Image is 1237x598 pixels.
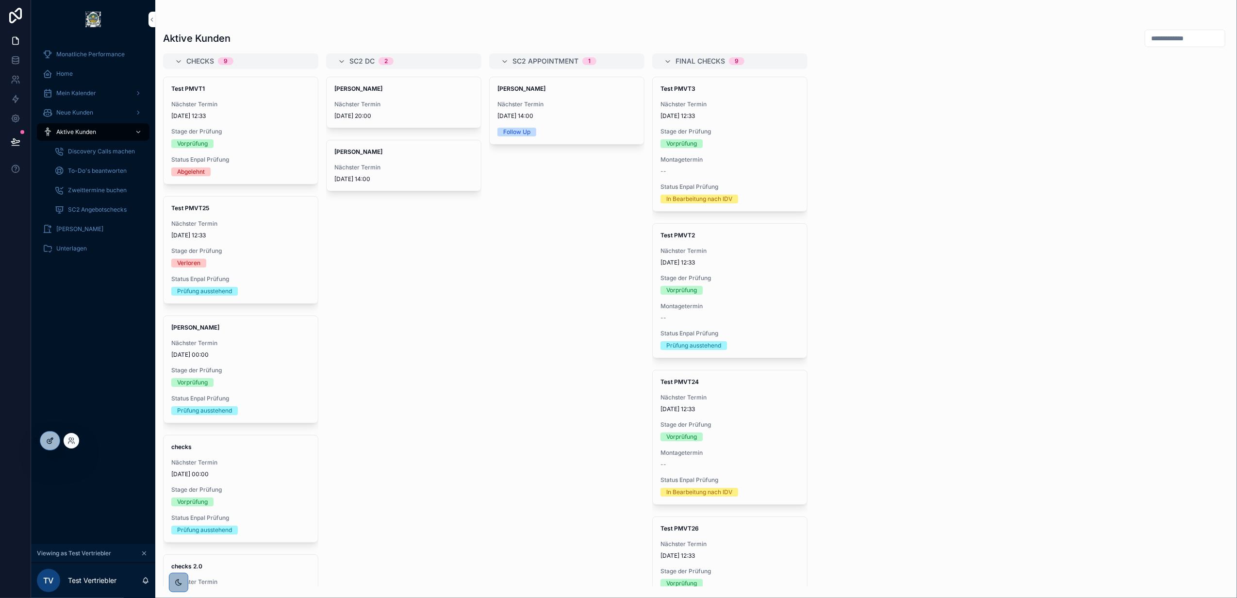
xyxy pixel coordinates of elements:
[660,421,799,429] span: Stage der Prüfung
[186,56,214,66] span: Checks
[68,148,135,155] span: Discovery Calls machen
[171,470,310,478] span: [DATE] 00:00
[171,112,310,120] span: [DATE] 12:33
[660,183,799,191] span: Status Enpal Prüfung
[497,100,636,108] span: Nächster Termin
[68,167,127,175] span: To-Do's beantworten
[660,314,666,322] span: --
[177,526,232,534] div: Prüfung ausstehend
[163,316,318,423] a: [PERSON_NAME]Nächster Termin[DATE] 00:00Stage der PrüfungVorprüfungStatus Enpal PrüfungPrüfung au...
[660,405,799,413] span: [DATE] 12:33
[171,339,310,347] span: Nächster Termin
[171,204,209,212] strong: Test PMVT25
[171,351,310,359] span: [DATE] 00:00
[171,395,310,402] span: Status Enpal Prüfung
[660,552,799,560] span: [DATE] 12:33
[163,32,231,45] h1: Aktive Kunden
[37,46,149,63] a: Monatliche Performance
[171,563,202,570] strong: checks 2.0
[171,220,310,228] span: Nächster Termin
[326,77,481,128] a: [PERSON_NAME]Nächster Termin[DATE] 20:00
[171,247,310,255] span: Stage der Prüfung
[660,394,799,401] span: Nächster Termin
[37,65,149,83] a: Home
[489,77,644,145] a: [PERSON_NAME]Nächster Termin[DATE] 14:00Follow Up
[349,56,375,66] span: SC2 DC
[666,488,732,497] div: In Bearbeitung nach IDV
[49,162,149,180] a: To-Do's beantworten
[497,112,636,120] span: [DATE] 14:00
[660,567,799,575] span: Stage der Prüfung
[49,143,149,160] a: Discovery Calls machen
[163,435,318,543] a: checksNächster Termin[DATE] 00:00Stage der PrüfungVorprüfungStatus Enpal PrüfungPrüfung ausstehend
[177,378,208,387] div: Vorprüfung
[171,443,192,450] strong: checks
[163,77,318,184] a: Test PMVT1Nächster Termin[DATE] 12:33Stage der PrüfungVorprüfungStatus Enpal PrüfungAbgelehnt
[660,232,695,239] strong: Test PMVT2
[652,223,808,358] a: Test PMVT2Nächster Termin[DATE] 12:33Stage der PrüfungVorprüfungMontagetermin--Status Enpal Prüfu...
[171,100,310,108] span: Nächster Termin
[171,459,310,466] span: Nächster Termin
[334,85,382,92] strong: [PERSON_NAME]
[660,330,799,337] span: Status Enpal Prüfung
[177,287,232,296] div: Prüfung ausstehend
[334,112,473,120] span: [DATE] 20:00
[503,128,530,136] div: Follow Up
[171,324,219,331] strong: [PERSON_NAME]
[68,576,116,585] p: Test Vertriebler
[334,148,382,155] strong: [PERSON_NAME]
[666,286,697,295] div: Vorprüfung
[171,232,310,239] span: [DATE] 12:33
[171,578,310,586] span: Nächster Termin
[660,167,666,175] span: --
[666,195,732,203] div: In Bearbeitung nach IDV
[676,56,725,66] span: Final Checks
[660,274,799,282] span: Stage der Prüfung
[652,77,808,212] a: Test PMVT3Nächster Termin[DATE] 12:33Stage der PrüfungVorprüfungMontagetermin--Status Enpal Prüfu...
[68,186,127,194] span: Zweittermine buchen
[666,579,697,588] div: Vorprüfung
[660,128,799,135] span: Stage der Prüfung
[512,56,578,66] span: SC2 Appointment
[49,201,149,218] a: SC2 Angebotschecks
[171,85,205,92] strong: Test PMVT1
[37,123,149,141] a: Aktive Kunden
[56,128,96,136] span: Aktive Kunden
[660,112,799,120] span: [DATE] 12:33
[37,220,149,238] a: [PERSON_NAME]
[37,84,149,102] a: Mein Kalender
[735,57,739,65] div: 9
[384,57,388,65] div: 2
[660,100,799,108] span: Nächster Termin
[660,476,799,484] span: Status Enpal Prüfung
[171,514,310,522] span: Status Enpal Prüfung
[660,156,799,164] span: Montagetermin
[68,206,127,214] span: SC2 Angebotschecks
[334,175,473,183] span: [DATE] 14:00
[666,432,697,441] div: Vorprüfung
[85,12,101,27] img: App logo
[56,50,125,58] span: Monatliche Performance
[660,449,799,457] span: Montagetermin
[177,167,205,176] div: Abgelehnt
[334,164,473,171] span: Nächster Termin
[660,540,799,548] span: Nächster Termin
[660,85,695,92] strong: Test PMVT3
[660,259,799,266] span: [DATE] 12:33
[660,461,666,468] span: --
[37,549,111,557] span: Viewing as Test Vertriebler
[44,575,54,586] span: TV
[177,406,232,415] div: Prüfung ausstehend
[56,109,93,116] span: Neue Kunden
[171,128,310,135] span: Stage der Prüfung
[177,139,208,148] div: Vorprüfung
[37,104,149,121] a: Neue Kunden
[56,225,103,233] span: [PERSON_NAME]
[171,366,310,374] span: Stage der Prüfung
[163,196,318,304] a: Test PMVT25Nächster Termin[DATE] 12:33Stage der PrüfungVerlorenStatus Enpal PrüfungPrüfung ausste...
[588,57,591,65] div: 1
[56,89,96,97] span: Mein Kalender
[497,85,545,92] strong: [PERSON_NAME]
[652,370,808,505] a: Test PMVT24Nächster Termin[DATE] 12:33Stage der PrüfungVorprüfungMontagetermin--Status Enpal Prüf...
[49,182,149,199] a: Zweittermine buchen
